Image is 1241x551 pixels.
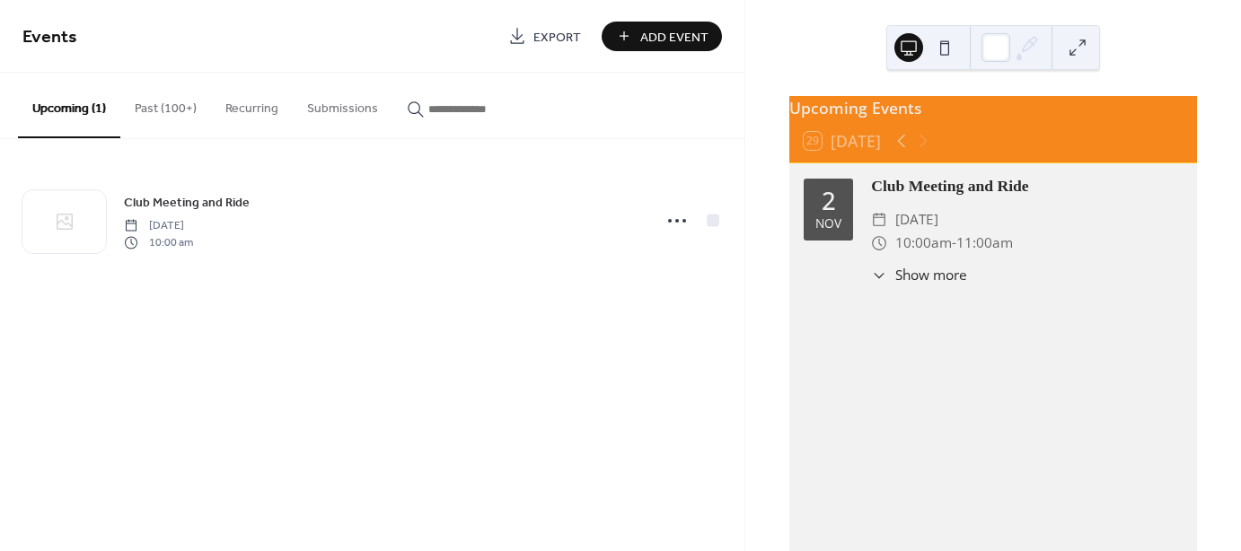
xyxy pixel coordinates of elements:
[120,73,211,136] button: Past (100+)
[640,28,709,47] span: Add Event
[815,217,841,230] div: Nov
[211,73,293,136] button: Recurring
[124,192,250,213] a: Club Meeting and Ride
[22,20,77,55] span: Events
[871,265,887,285] div: ​
[124,218,193,234] span: [DATE]
[871,232,887,255] div: ​
[871,265,966,285] button: ​Show more
[124,194,250,213] span: Club Meeting and Ride
[789,96,1197,119] div: Upcoming Events
[18,73,120,138] button: Upcoming (1)
[871,208,887,232] div: ​
[602,22,722,51] button: Add Event
[952,232,956,255] span: -
[293,73,392,136] button: Submissions
[124,234,193,250] span: 10:00 am
[895,232,952,255] span: 10:00am
[956,232,1013,255] span: 11:00am
[822,188,836,214] div: 2
[871,174,1183,197] div: Club Meeting and Ride
[495,22,594,51] a: Export
[533,28,581,47] span: Export
[895,208,938,232] span: [DATE]
[895,265,967,285] span: Show more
